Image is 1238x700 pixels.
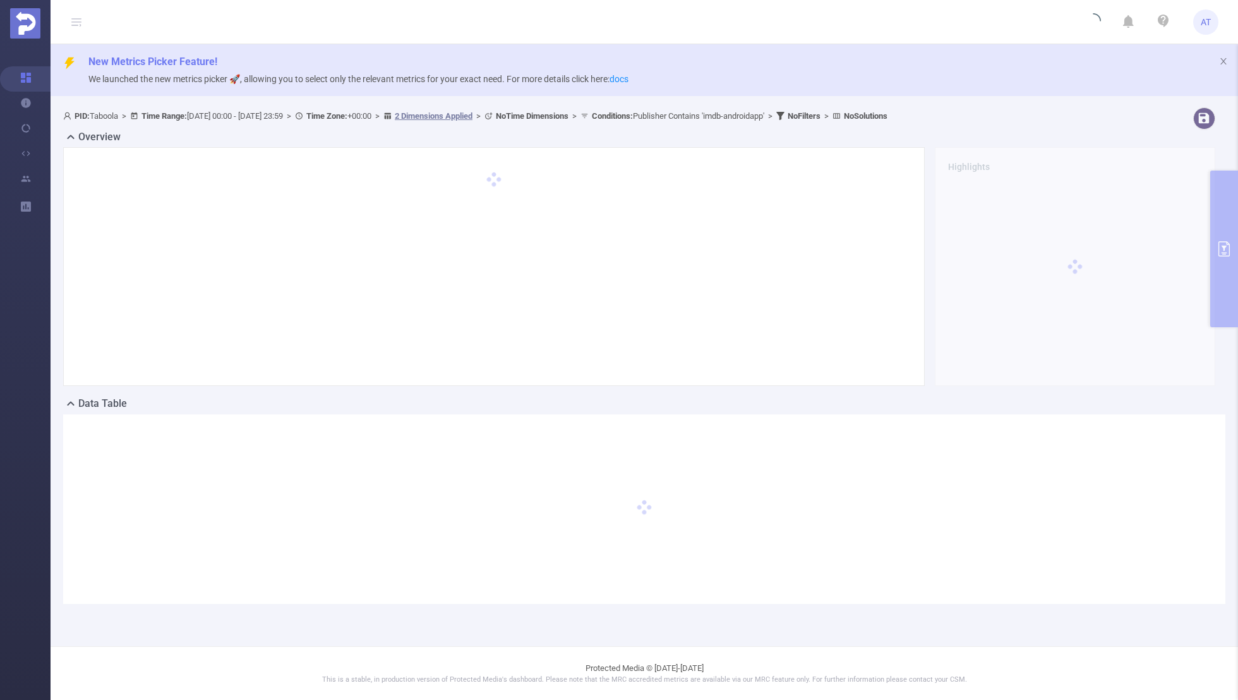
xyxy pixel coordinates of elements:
[75,111,90,121] b: PID:
[1219,54,1228,68] button: icon: close
[51,646,1238,700] footer: Protected Media © [DATE]-[DATE]
[1086,13,1101,31] i: icon: loading
[820,111,832,121] span: >
[496,111,568,121] b: No Time Dimensions
[592,111,633,121] b: Conditions :
[88,74,628,84] span: We launched the new metrics picker 🚀, allowing you to select only the relevant metrics for your e...
[788,111,820,121] b: No Filters
[141,111,187,121] b: Time Range:
[82,675,1206,685] p: This is a stable, in production version of Protected Media's dashboard. Please note that the MRC ...
[568,111,580,121] span: >
[88,56,217,68] span: New Metrics Picker Feature!
[472,111,484,121] span: >
[371,111,383,121] span: >
[63,112,75,120] i: icon: user
[63,57,76,69] i: icon: thunderbolt
[283,111,295,121] span: >
[395,111,472,121] u: 2 Dimensions Applied
[78,130,121,145] h2: Overview
[63,111,887,121] span: Taboola [DATE] 00:00 - [DATE] 23:59 +00:00
[764,111,776,121] span: >
[610,74,628,84] a: docs
[78,396,127,411] h2: Data Table
[592,111,764,121] span: Publisher Contains 'imdb-androidapp'
[306,111,347,121] b: Time Zone:
[118,111,130,121] span: >
[1219,57,1228,66] i: icon: close
[10,8,40,39] img: Protected Media
[1201,9,1211,35] span: AT
[844,111,887,121] b: No Solutions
